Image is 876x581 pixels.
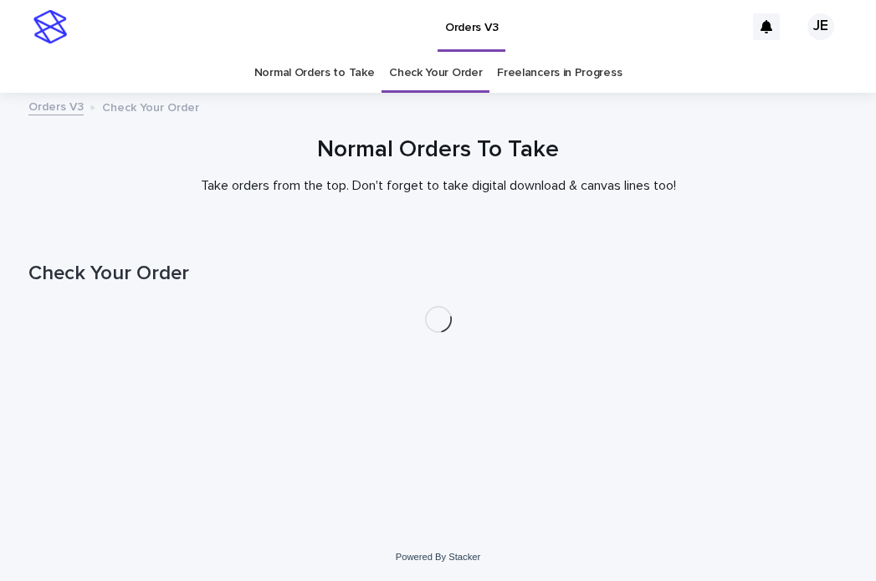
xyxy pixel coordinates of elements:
img: stacker-logo-s-only.png [33,10,67,43]
p: Take orders from the top. Don't forget to take digital download & canvas lines too! [104,178,773,194]
div: JE [807,13,834,40]
p: Check Your Order [102,97,199,115]
a: Check Your Order [389,54,482,93]
a: Powered By Stacker [396,552,480,562]
h1: Check Your Order [28,262,848,286]
h1: Normal Orders To Take [28,136,848,165]
a: Orders V3 [28,96,84,115]
a: Freelancers in Progress [497,54,622,93]
a: Normal Orders to Take [254,54,375,93]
